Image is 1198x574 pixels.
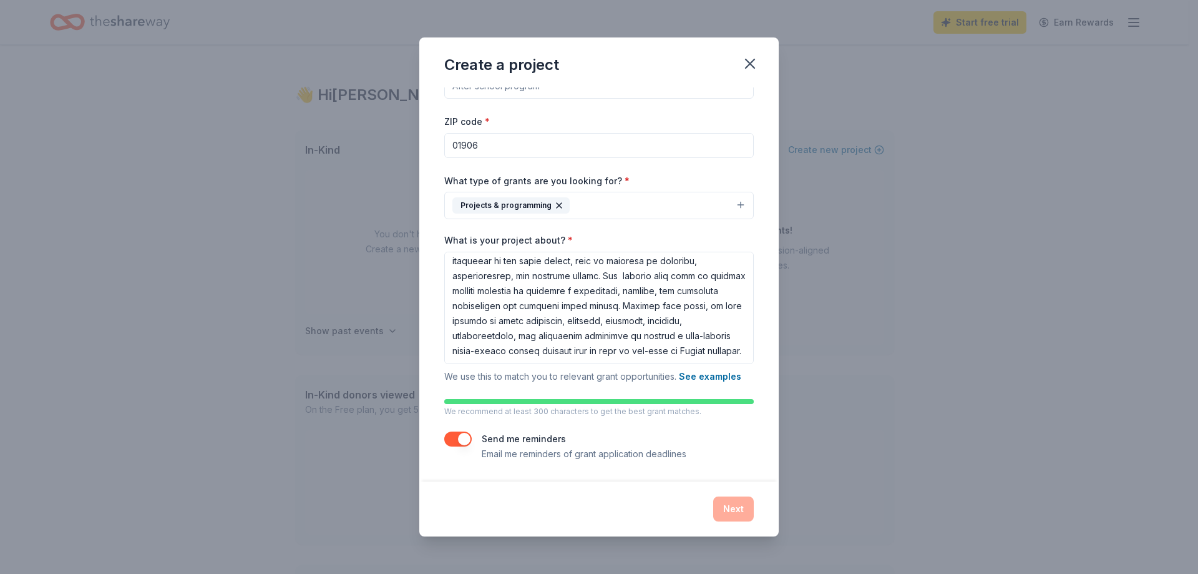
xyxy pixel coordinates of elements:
[482,447,686,462] p: Email me reminders of grant application deadlines
[444,116,490,128] label: ZIP code
[444,234,573,247] label: What is your project about?
[444,175,630,187] label: What type of grants are you looking for?
[679,369,741,384] button: See examples
[444,371,741,382] span: We use this to match you to relevant grant opportunities.
[482,433,566,444] label: Send me reminders
[444,252,754,364] textarea: Lor Ipsumd Sitam con Adipiscing Elitse Doei't Incid Utlabo Etdolor magn al enimadm veniamquis, no...
[444,133,754,158] input: 12345 (U.S. only)
[444,407,754,417] p: We recommend at least 300 characters to get the best grant matches.
[444,192,754,219] button: Projects & programming
[444,55,559,75] div: Create a project
[452,197,570,214] div: Projects & programming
